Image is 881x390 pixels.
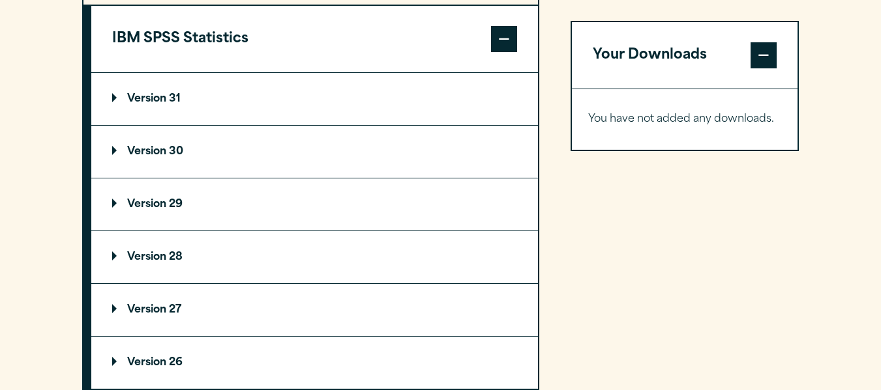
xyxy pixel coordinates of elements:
[91,73,538,125] summary: Version 31
[91,6,538,72] button: IBM SPSS Statistics
[112,252,183,262] p: Version 28
[572,89,798,150] div: Your Downloads
[112,94,181,104] p: Version 31
[91,178,538,230] summary: Version 29
[91,126,538,178] summary: Version 30
[91,284,538,336] summary: Version 27
[112,305,181,315] p: Version 27
[112,146,183,157] p: Version 30
[588,110,782,129] p: You have not added any downloads.
[572,22,798,89] button: Your Downloads
[112,199,183,210] p: Version 29
[91,72,538,389] div: IBM SPSS Statistics
[91,231,538,283] summary: Version 28
[91,337,538,389] summary: Version 26
[112,357,183,368] p: Version 26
